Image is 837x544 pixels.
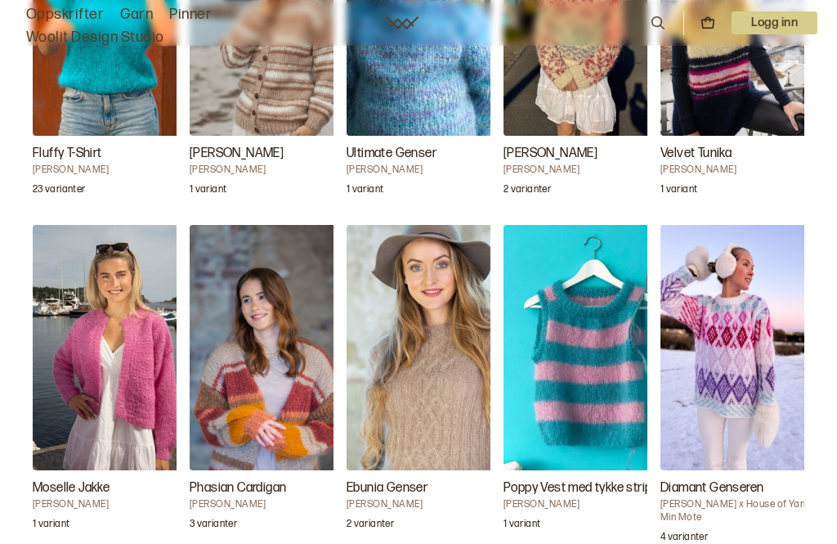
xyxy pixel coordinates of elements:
[732,11,817,34] button: User dropdown
[26,26,164,49] a: Woolit Design Studio
[732,11,817,34] p: Logg inn
[190,183,226,200] p: 1 variant
[504,479,667,498] h3: Poppy Vest med tykke striper
[347,498,510,511] h4: [PERSON_NAME]
[33,498,196,511] h4: [PERSON_NAME]
[504,518,540,534] p: 1 variant
[504,225,647,544] a: Poppy Vest med tykke striper
[347,479,510,498] h3: Ebunia Genser
[190,164,353,177] h4: [PERSON_NAME]
[347,518,394,534] p: 2 varianter
[660,479,824,498] h3: Diamant Genseren
[190,479,353,498] h3: Phasian Cardigan
[33,518,69,534] p: 1 variant
[169,3,212,26] a: Pinner
[33,164,196,177] h4: [PERSON_NAME]
[504,183,551,200] p: 2 varianter
[190,225,333,544] a: Phasian Cardigan
[347,164,510,177] h4: [PERSON_NAME]
[504,144,667,164] h3: [PERSON_NAME]
[660,183,697,200] p: 1 variant
[33,183,85,200] p: 23 varianter
[660,164,824,177] h4: [PERSON_NAME]
[660,144,824,164] h3: Velvet Tunika
[504,164,667,177] h4: [PERSON_NAME]
[504,225,667,470] img: Julie EmbråPoppy Vest med tykke striper
[347,225,490,544] a: Ebunia Genser
[347,225,510,470] img: Mari Kalberg SkjævelandEbunia Genser
[33,225,196,470] img: Mari Kalberg SkjævelandMoselle Jakke
[33,144,196,164] h3: Fluffy T-Shirt
[386,16,418,29] a: Woolit
[26,3,104,26] a: Oppskrifter
[190,498,353,511] h4: [PERSON_NAME]
[660,498,824,524] h4: [PERSON_NAME] x House of Yarn x Min Mote
[660,225,824,470] img: Ingrid Raadim x House of Yarn x Min MoteDiamant Genseren
[190,144,353,164] h3: [PERSON_NAME]
[504,498,667,511] h4: [PERSON_NAME]
[33,225,177,544] a: Moselle Jakke
[190,225,353,470] img: Mari Kalberg SkjævelandPhasian Cardigan
[347,183,383,200] p: 1 variant
[347,144,510,164] h3: Ultimate Genser
[33,479,196,498] h3: Moselle Jakke
[120,3,153,26] a: Garn
[190,518,237,534] p: 3 varianter
[660,225,804,544] a: Diamant Genseren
